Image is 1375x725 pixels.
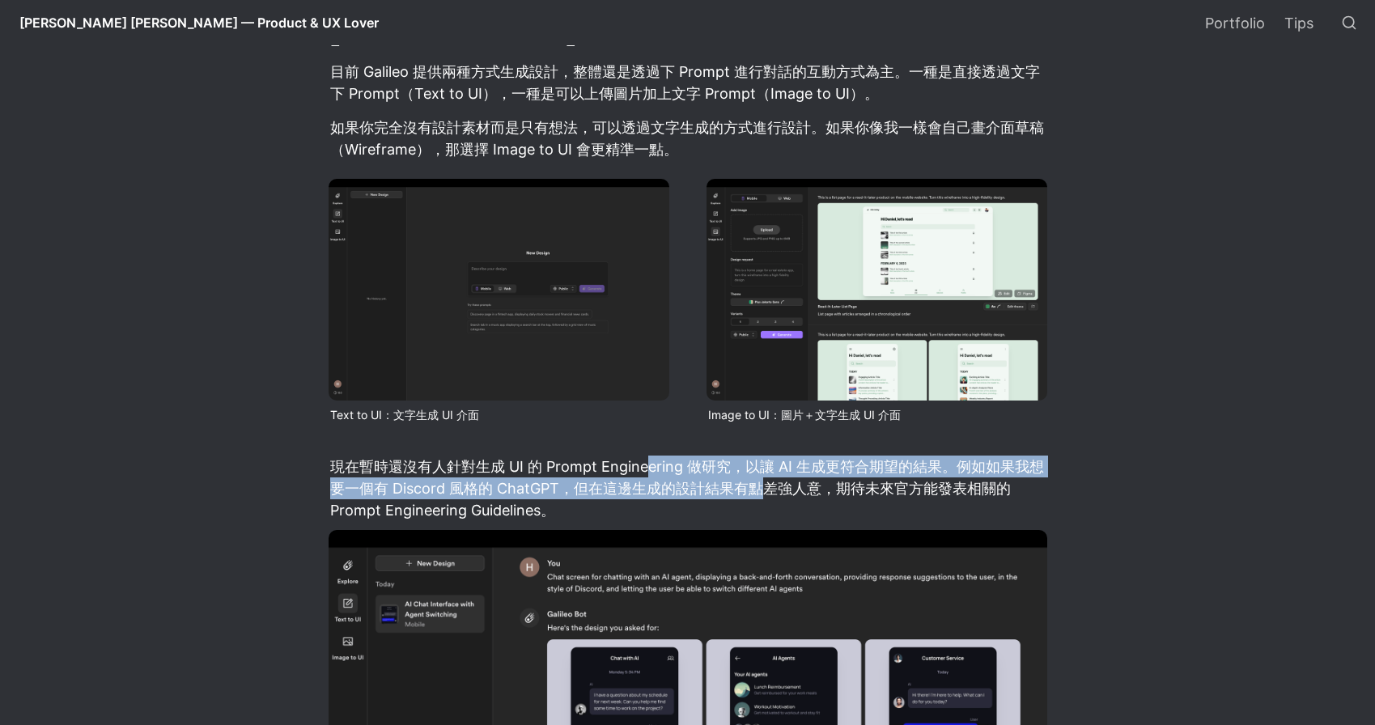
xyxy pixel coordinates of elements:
[329,179,669,401] img: Text to UI：文字生成 UI 介面
[329,58,1047,107] p: 目前 Galileo 提供兩種方式生成設計，整體還是透過下 Prompt 進行對話的互動方式為主。一種是直接透過文字下 Prompt（Text to UI），一種是可以上傳圖片加上文字 Prom...
[19,15,379,31] span: [PERSON_NAME] [PERSON_NAME] — Product & UX Lover
[329,401,481,430] figcaption: Text to UI：文字生成 UI 介面
[329,114,1047,163] p: 如果你完全沒有設計素材而是只有想法，可以透過文字生成的方式進行設計。如果你像我一樣會自己畫介面草稿（Wireframe），那選擇 Image to UI 會更精準一點。
[329,453,1047,524] p: 現在暫時還沒有人針對生成 UI 的 Prompt Engineering 做研究，以讓 AI 生成更符合期望的結果。例如如果我想要一個有 Discord 風格的 ChatGPT，但在這邊生成的設...
[707,179,1047,401] img: Image to UI：圖片＋文字生成 UI 介面
[707,401,902,430] figcaption: Image to UI：圖片＋文字生成 UI 介面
